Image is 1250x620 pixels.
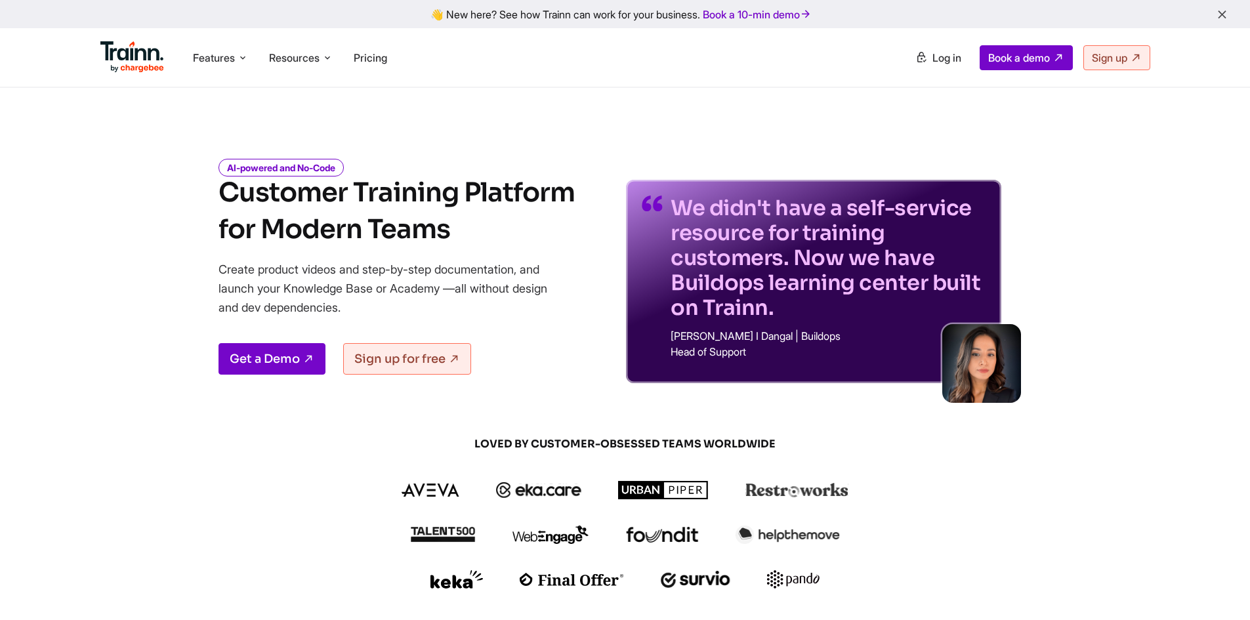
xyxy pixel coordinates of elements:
[618,481,709,499] img: urbanpiper logo
[343,343,471,375] a: Sign up for free
[736,526,840,544] img: helpthemove logo
[354,51,387,64] a: Pricing
[1083,45,1150,70] a: Sign up
[1092,51,1127,64] span: Sign up
[700,5,814,24] a: Book a 10-min demo
[661,571,731,588] img: survio logo
[100,41,165,73] img: Trainn Logo
[219,343,325,375] a: Get a Demo
[932,51,961,64] span: Log in
[193,51,235,65] span: Features
[907,46,969,70] a: Log in
[219,260,566,317] p: Create product videos and step-by-step documentation, and launch your Knowledge Base or Academy —...
[8,8,1242,20] div: 👋 New here? See how Trainn can work for your business.
[496,482,581,498] img: ekacare logo
[671,346,986,357] p: Head of Support
[980,45,1073,70] a: Book a demo
[410,526,476,543] img: talent500 logo
[671,331,986,341] p: [PERSON_NAME] I Dangal | Buildops
[219,159,344,176] i: AI-powered and No-Code
[642,196,663,211] img: quotes-purple.41a7099.svg
[625,527,699,543] img: foundit logo
[671,196,986,320] p: We didn't have a self-service resource for training customers. Now we have Buildops learning cent...
[430,570,483,589] img: keka logo
[745,483,848,497] img: restroworks logo
[942,324,1021,403] img: sabina-buildops.d2e8138.png
[988,51,1050,64] span: Book a demo
[767,570,820,589] img: pando logo
[512,526,589,544] img: webengage logo
[310,437,940,451] span: LOVED BY CUSTOMER-OBSESSED TEAMS WORLDWIDE
[402,484,459,497] img: aveva logo
[219,175,575,248] h1: Customer Training Platform for Modern Teams
[520,573,624,586] img: finaloffer logo
[269,51,320,65] span: Resources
